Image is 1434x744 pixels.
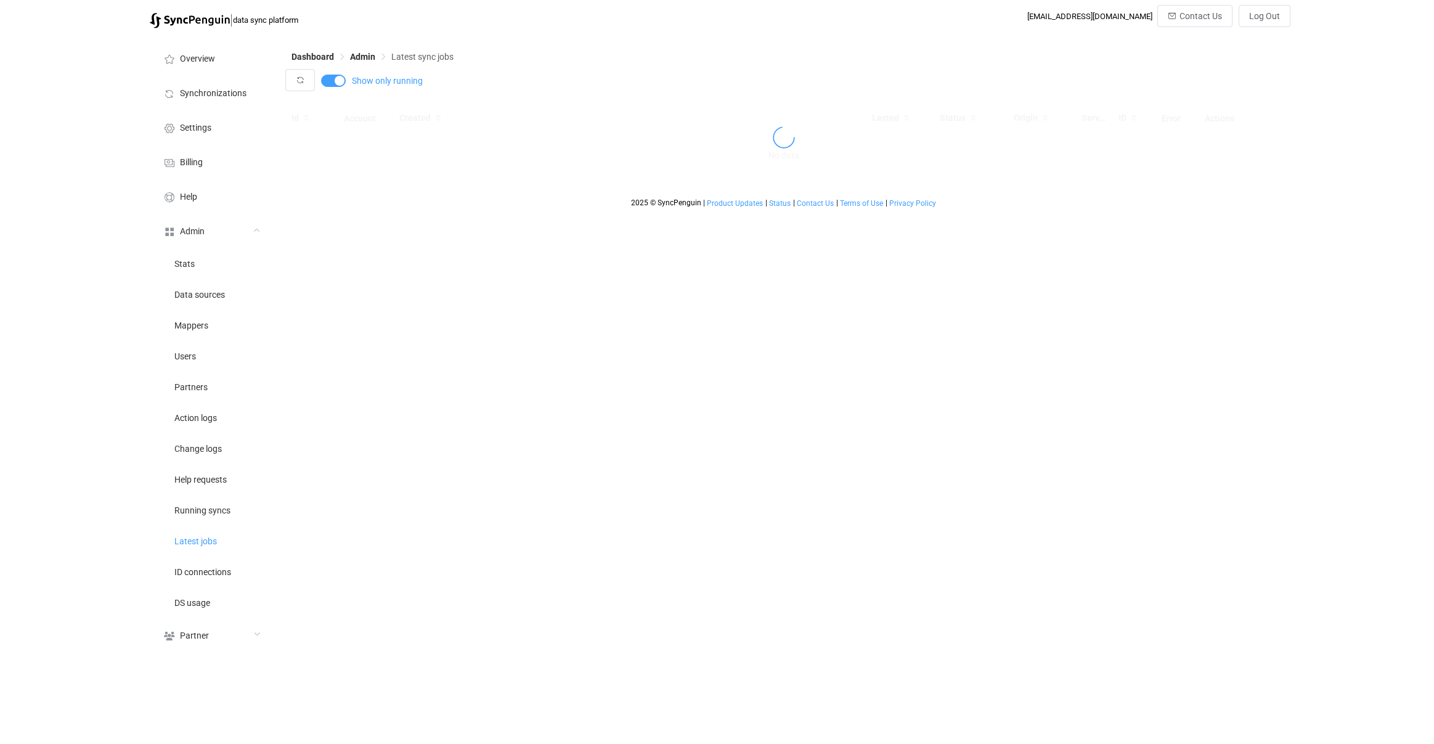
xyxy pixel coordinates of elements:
span: Synchronizations [180,89,246,99]
span: Admin [180,227,205,237]
span: Contact Us [797,199,834,208]
a: Privacy Policy [889,199,937,208]
span: Log Out [1249,11,1280,21]
span: Data sources [174,290,225,300]
span: Help requests [174,475,227,485]
span: Help [180,192,197,202]
a: Partners [150,371,273,402]
a: Overview [150,41,273,75]
span: Billing [180,158,203,168]
a: Terms of Use [839,199,884,208]
a: Mappers [150,309,273,340]
span: Show only running [352,76,423,85]
span: Admin [350,52,375,62]
a: Running syncs [150,494,273,525]
span: | [793,198,795,207]
a: Latest jobs [150,525,273,556]
a: Stats [150,248,273,279]
span: Partners [174,383,208,393]
a: Data sources [150,279,273,309]
a: Billing [150,144,273,179]
span: Partner [180,631,209,641]
span: Action logs [174,414,217,423]
a: |data sync platform [150,11,298,28]
span: Terms of Use [840,199,883,208]
span: Running syncs [174,506,230,516]
span: | [836,198,838,207]
a: Action logs [150,402,273,433]
span: data sync platform [233,15,298,25]
a: DS usage [150,587,273,618]
span: | [703,198,705,207]
span: Latest sync jobs [391,52,454,62]
button: Log Out [1239,5,1290,27]
span: Status [769,199,791,208]
span: | [765,198,767,207]
span: ID connections [174,568,231,578]
a: Help [150,179,273,213]
a: ID connections [150,556,273,587]
a: Users [150,340,273,371]
a: Product Updates [706,199,764,208]
span: | [886,198,887,207]
span: Change logs [174,444,222,454]
span: DS usage [174,599,210,608]
span: Dashboard [291,52,334,62]
img: syncpenguin.svg [150,13,230,28]
span: | [230,11,233,28]
a: Help requests [150,464,273,494]
a: Settings [150,110,273,144]
span: 2025 © SyncPenguin [631,198,701,207]
span: Contact Us [1179,11,1222,21]
span: Settings [180,123,211,133]
a: Contact Us [796,199,834,208]
div: [EMAIL_ADDRESS][DOMAIN_NAME] [1027,12,1152,21]
button: Contact Us [1157,5,1232,27]
span: Stats [174,260,195,269]
span: Latest jobs [174,537,217,547]
a: Synchronizations [150,75,273,110]
span: Privacy Policy [889,199,936,208]
span: Product Updates [707,199,763,208]
span: Users [174,352,196,362]
span: Mappers [174,321,208,331]
div: Breadcrumb [291,52,454,61]
a: Change logs [150,433,273,464]
a: Status [768,199,791,208]
span: Overview [180,54,215,64]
